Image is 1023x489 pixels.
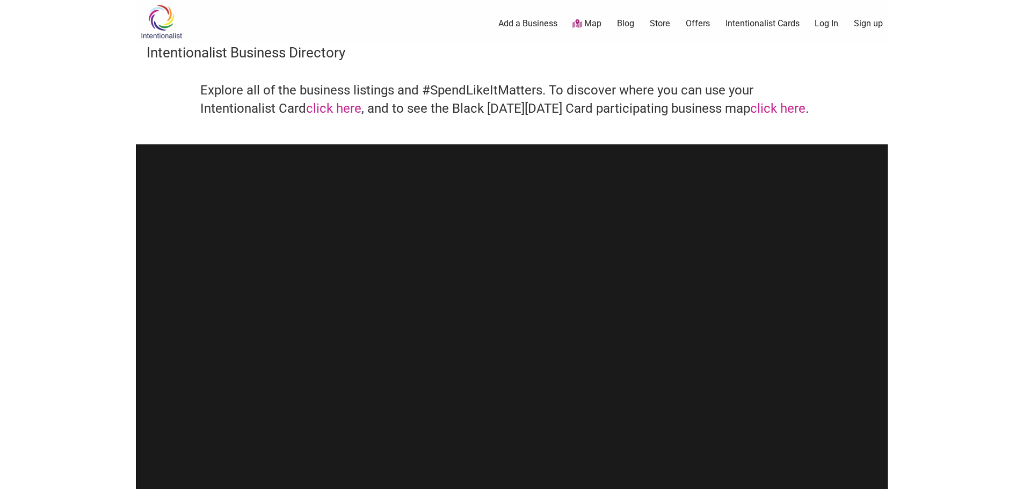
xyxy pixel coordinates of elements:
[725,18,800,30] a: Intentionalist Cards
[147,43,877,62] h3: Intentionalist Business Directory
[306,101,361,116] a: click here
[498,18,557,30] a: Add a Business
[572,18,601,30] a: Map
[650,18,670,30] a: Store
[854,18,883,30] a: Sign up
[136,4,187,39] img: Intentionalist
[750,101,806,116] a: click here
[815,18,838,30] a: Log In
[686,18,710,30] a: Offers
[200,82,823,118] h4: Explore all of the business listings and #SpendLikeItMatters. To discover where you can use your ...
[617,18,634,30] a: Blog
